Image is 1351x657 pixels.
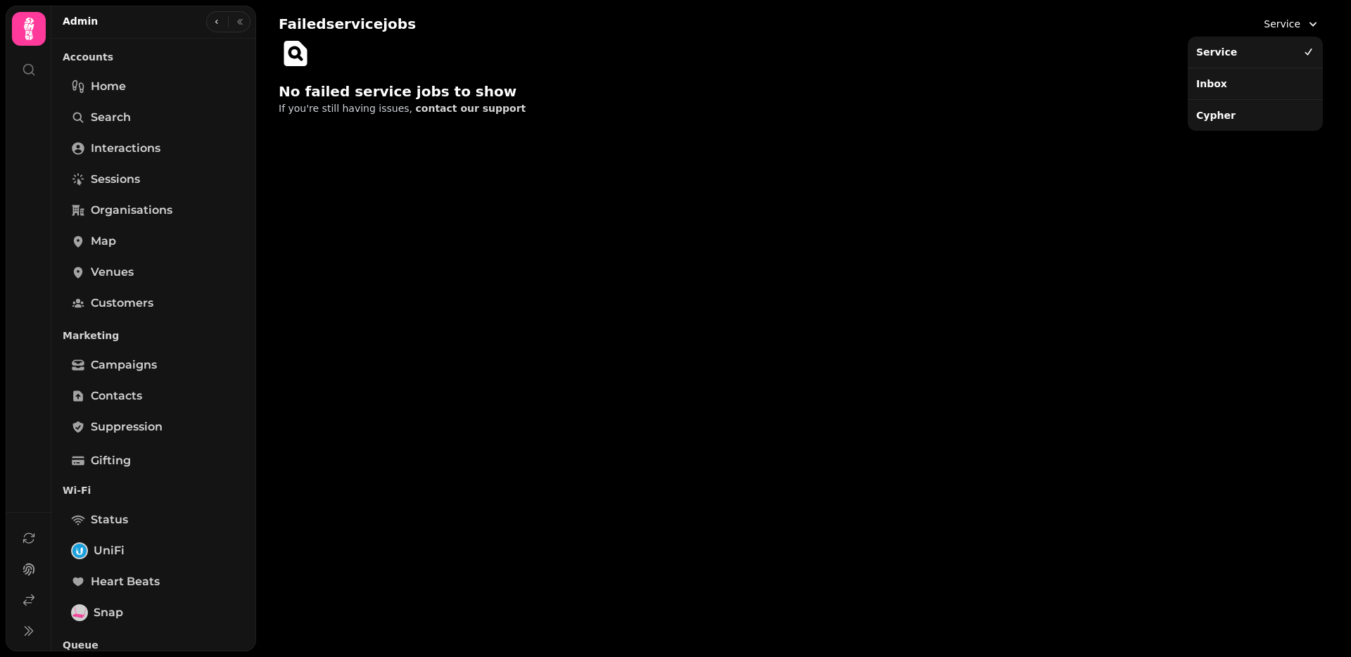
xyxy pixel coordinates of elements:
span: Home [91,78,126,95]
span: Campaigns [91,357,157,374]
div: Inbox [1191,71,1320,96]
div: Service [1191,39,1302,65]
a: Customers [63,289,245,317]
a: Suppression [63,413,245,441]
span: Gifting [91,452,131,469]
a: Heart beats [63,568,245,596]
a: Status [63,506,245,534]
a: Map [63,227,245,255]
span: Map [91,233,116,250]
img: UniFi [72,544,87,558]
a: UniFiUniFi [63,537,245,565]
span: UniFi [94,542,125,559]
a: Organisations [63,196,245,224]
a: Gifting [63,447,245,475]
a: Contacts [63,382,245,410]
span: Service [1264,17,1300,31]
div: Service [1188,37,1323,131]
span: Venues [91,264,134,281]
div: Cypher [1191,103,1320,128]
span: Customers [91,295,153,312]
p: Accounts [63,44,245,70]
a: Search [63,103,245,132]
span: Search [91,109,131,126]
span: Status [91,511,128,528]
button: Service [1255,11,1328,37]
a: Venues [63,258,245,286]
p: Marketing [63,323,245,348]
span: Contacts [91,388,142,404]
span: Interactions [91,140,160,157]
a: SnapSnap [63,599,245,627]
span: Heart beats [91,573,160,590]
a: Home [63,72,245,101]
span: Sessions [91,171,140,188]
span: Organisations [91,202,172,219]
img: Snap [72,606,87,620]
span: Suppression [91,419,163,435]
span: Snap [94,604,123,621]
h2: Admin [63,14,98,28]
a: Interactions [63,134,245,162]
a: Campaigns [63,351,245,379]
p: Wi-Fi [63,478,245,503]
a: Sessions [63,165,245,193]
